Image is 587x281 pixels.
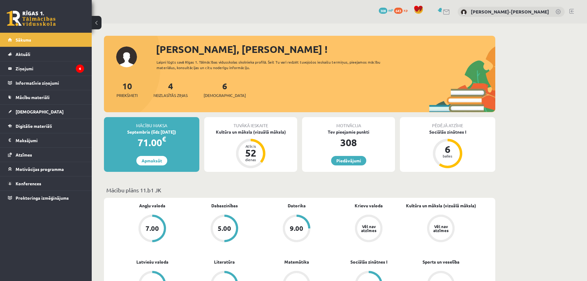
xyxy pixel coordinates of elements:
[260,215,333,243] a: 9.00
[106,186,493,194] p: Mācību plāns 11.b1 JK
[360,224,377,232] div: Vēl nav atzīmes
[104,129,199,135] div: Septembris (līdz [DATE])
[116,92,138,98] span: Priekšmeti
[204,80,246,98] a: 6[DEMOGRAPHIC_DATA]
[214,259,235,265] a: Literatūra
[302,117,395,129] div: Motivācija
[204,129,297,169] a: Kultūra un māksla (vizuālā māksla) Atlicis 52 dienas
[8,148,84,162] a: Atzīmes
[331,156,366,165] a: Piedāvājumi
[204,129,297,135] div: Kultūra un māksla (vizuālā māksla)
[146,225,159,232] div: 7.00
[355,202,383,209] a: Krievu valoda
[16,166,64,172] span: Motivācijas programma
[153,80,188,98] a: 4Neizlasītās ziņas
[204,92,246,98] span: [DEMOGRAPHIC_DATA]
[8,162,84,176] a: Motivācijas programma
[400,129,495,135] div: Sociālās zinātnes I
[8,105,84,119] a: [DEMOGRAPHIC_DATA]
[76,65,84,73] i: 4
[162,135,166,143] span: €
[461,9,467,15] img: Martins Frīdenbergs-Tomašs
[104,117,199,129] div: Mācību maksa
[8,61,84,76] a: Ziņojumi4
[8,76,84,90] a: Informatīvie ziņojumi
[16,94,50,100] span: Mācību materiāli
[218,225,231,232] div: 5.00
[290,225,303,232] div: 9.00
[379,8,393,13] a: 308 mP
[8,119,84,133] a: Digitālie materiāli
[16,37,31,43] span: Sākums
[406,202,476,209] a: Kultūra un māksla (vizuālā māksla)
[116,215,188,243] a: 7.00
[302,129,395,135] div: Tev pieejamie punkti
[156,42,495,57] div: [PERSON_NAME], [PERSON_NAME] !
[288,202,306,209] a: Datorika
[139,202,165,209] a: Angļu valoda
[432,224,449,232] div: Vēl nav atzīmes
[16,61,84,76] legend: Ziņojumi
[404,8,408,13] span: xp
[379,8,387,14] span: 308
[116,80,138,98] a: 10Priekšmeti
[350,259,387,265] a: Sociālās zinātnes I
[204,117,297,129] div: Tuvākā ieskaite
[104,135,199,150] div: 71.00
[394,8,411,13] a: 643 xp
[136,259,168,265] a: Latviešu valoda
[394,8,403,14] span: 643
[284,259,309,265] a: Matemātika
[136,156,167,165] a: Apmaksāt
[16,152,32,157] span: Atzīmes
[438,144,457,154] div: 6
[388,8,393,13] span: mP
[16,181,41,186] span: Konferences
[16,51,30,57] span: Aktuāli
[8,191,84,205] a: Proktoringa izmēģinājums
[16,133,84,147] legend: Maksājumi
[405,215,477,243] a: Vēl nav atzīmes
[400,117,495,129] div: Pēdējā atzīme
[471,9,549,15] a: [PERSON_NAME]-[PERSON_NAME]
[242,144,260,148] div: Atlicis
[16,123,52,129] span: Digitālie materiāli
[423,259,460,265] a: Sports un veselība
[400,129,495,169] a: Sociālās zinātnes I 6 balles
[8,90,84,104] a: Mācību materiāli
[16,76,84,90] legend: Informatīvie ziņojumi
[242,148,260,158] div: 52
[7,11,56,26] a: Rīgas 1. Tālmācības vidusskola
[16,195,69,201] span: Proktoringa izmēģinājums
[8,47,84,61] a: Aktuāli
[188,215,260,243] a: 5.00
[438,154,457,158] div: balles
[242,158,260,161] div: dienas
[8,176,84,190] a: Konferences
[157,59,391,70] div: Laipni lūgts savā Rīgas 1. Tālmācības vidusskolas skolnieka profilā. Šeit Tu vari redzēt tuvojošo...
[211,202,238,209] a: Dabaszinības
[8,133,84,147] a: Maksājumi
[8,33,84,47] a: Sākums
[302,135,395,150] div: 308
[153,92,188,98] span: Neizlasītās ziņas
[16,109,64,114] span: [DEMOGRAPHIC_DATA]
[333,215,405,243] a: Vēl nav atzīmes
